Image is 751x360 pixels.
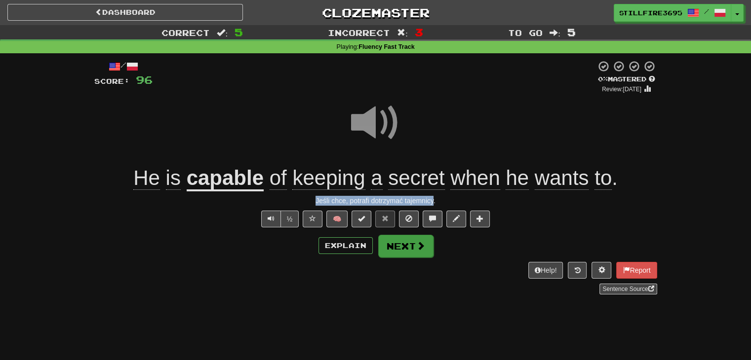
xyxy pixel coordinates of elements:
button: ½ [280,211,299,227]
small: Review: [DATE] [602,86,641,93]
div: Jeśli chce, potrafi dotrzymać tajemnicy. [94,196,657,206]
button: Next [378,235,434,257]
span: is [166,166,181,190]
button: Explain [318,237,373,254]
a: StillFire3695 / [614,4,731,22]
a: Sentence Source [599,284,657,294]
button: Discuss sentence (alt+u) [423,211,442,227]
button: Reset to 0% Mastered (alt+r) [375,211,395,227]
button: Add to collection (alt+a) [470,211,490,227]
span: secret [388,166,444,190]
span: when [450,166,500,190]
span: Score: [94,77,130,85]
span: 96 [136,73,153,86]
button: 🧠 [326,211,348,227]
span: StillFire3695 [619,8,682,17]
span: Incorrect [328,28,390,37]
u: capable [187,166,264,191]
span: To go [508,28,543,37]
button: Set this sentence to 100% Mastered (alt+m) [352,211,371,227]
div: / [94,60,153,72]
span: he [506,166,529,190]
button: Edit sentence (alt+d) [446,211,466,227]
span: Correct [161,28,210,37]
button: Report [616,262,657,279]
span: : [550,29,560,37]
span: 0 % [598,75,608,83]
span: / [704,8,709,15]
span: keeping [292,166,365,190]
span: a [371,166,382,190]
strong: Fluency Fast Track [358,43,414,50]
span: 5 [235,26,243,38]
button: Ignore sentence (alt+i) [399,211,419,227]
span: to [594,166,612,190]
button: Help! [528,262,563,279]
span: : [217,29,228,37]
span: . [264,166,618,190]
button: Play sentence audio (ctl+space) [261,211,281,227]
div: Mastered [596,75,657,84]
span: 5 [567,26,576,38]
button: Favorite sentence (alt+f) [303,211,322,227]
button: Round history (alt+y) [568,262,587,279]
a: Dashboard [7,4,243,21]
span: He [133,166,160,190]
span: : [397,29,408,37]
span: of [270,166,287,190]
span: 3 [415,26,423,38]
span: wants [535,166,589,190]
a: Clozemaster [258,4,493,21]
div: Text-to-speech controls [259,211,299,227]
